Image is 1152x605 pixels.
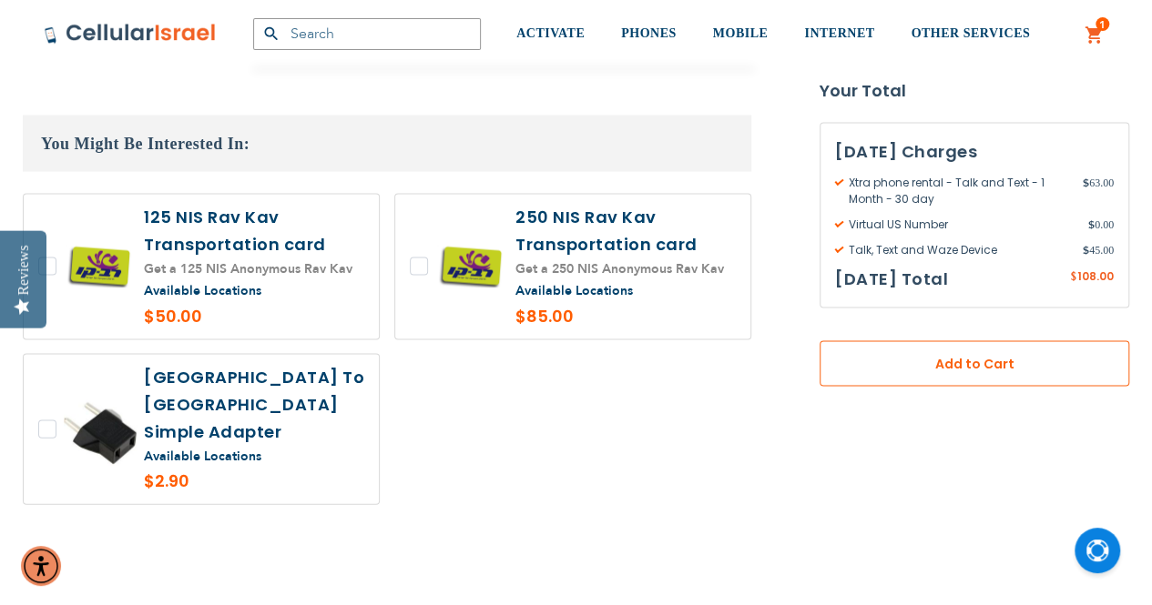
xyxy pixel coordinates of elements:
span: 1 [1099,17,1106,32]
img: Cellular Israel Logo [44,23,217,45]
a: Available Locations [144,448,261,465]
span: MOBILE [713,26,769,40]
span: Xtra phone rental - Talk and Text - 1 Month - 30 day [835,175,1083,207]
span: $ [1088,217,1095,233]
span: Talk, Text and Waze Device [835,242,1083,258]
span: 63.00 [1083,175,1114,207]
h3: [DATE] Charges [835,138,1114,166]
span: ACTIVATE [516,26,585,40]
span: 0.00 [1088,217,1114,233]
span: Add to Cart [880,355,1069,374]
span: INTERNET [804,26,874,40]
span: 45.00 [1083,242,1114,258]
div: Accessibility Menu [21,546,61,586]
div: Reviews [15,245,32,295]
strong: Your Total [820,77,1129,105]
span: You Might Be Interested In: [41,135,250,153]
h3: [DATE] Total [835,266,948,293]
span: $ [1083,242,1089,258]
a: 1 [1085,25,1105,46]
span: OTHER SERVICES [911,26,1030,40]
span: Virtual US Number [835,217,1088,233]
span: $ [1083,175,1089,191]
input: Search [253,18,481,50]
span: 108.00 [1077,268,1114,284]
span: PHONES [621,26,677,40]
button: Add to Cart [820,341,1129,387]
a: Available Locations [144,282,261,299]
a: Available Locations [515,282,633,299]
span: $ [1070,269,1077,286]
